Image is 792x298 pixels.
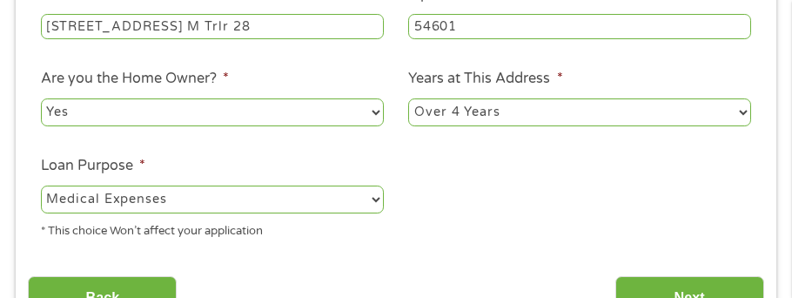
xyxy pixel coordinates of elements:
[41,157,145,175] label: Loan Purpose
[41,70,229,88] label: Are you the Home Owner?
[41,14,384,40] input: 1 Main Street
[408,70,562,88] label: Years at This Address
[41,217,384,240] div: * This choice Won’t affect your application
